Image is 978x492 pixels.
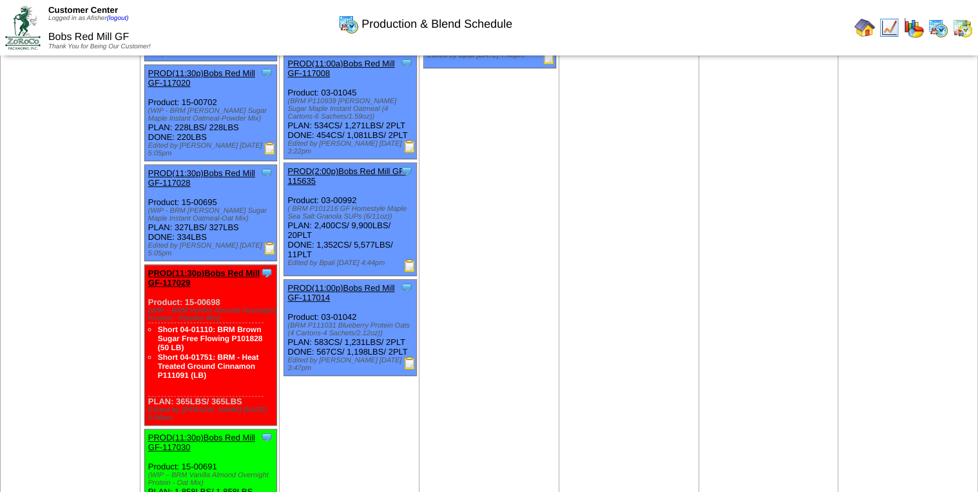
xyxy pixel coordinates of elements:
a: PROD(11:30p)Bobs Red Mill GF-117029 [148,268,260,288]
a: PROD(11:00a)Bobs Red Mill GF-117008 [287,59,394,78]
div: (BRM P110939 [PERSON_NAME] Sugar Maple Instant Oatmeal (4 Cartons-6 Sachets/1.59oz)) [287,97,416,121]
div: Product: 15-00702 PLAN: 228LBS / 228LBS DONE: 220LBS [144,65,276,161]
a: (logout) [107,15,129,22]
img: ZoRoCo_Logo(Green%26Foil)%20jpg.webp [5,6,41,49]
div: Edited by [PERSON_NAME] [DATE] 5:05pm [148,242,276,257]
img: line_graph.gif [879,17,899,38]
div: (WIP – BRM Vanilla Almond Overnight Protein - Oat Mix) [148,471,276,487]
div: Edited by [PERSON_NAME] [DATE] 5:05pm [148,142,276,157]
div: ( BRM P101216 GF Homestyle Maple Sea Salt Granola SUPs (6/11oz)) [287,205,416,221]
div: Product: 03-01045 PLAN: 534CS / 1,271LBS / 2PLT DONE: 454CS / 1,081LBS / 2PLT [284,55,416,159]
div: Product: 15-00698 PLAN: 365LBS / 365LBS [144,265,276,426]
img: Tooltip [260,166,273,179]
img: Production Report [264,142,276,155]
span: Production & Blend Schedule [361,17,512,31]
img: Tooltip [400,164,413,177]
span: Logged in as Afisher [48,15,129,22]
img: Production Report [403,357,416,369]
div: (WIP - BRM [PERSON_NAME] Sugar Maple Instant Oatmeal-Oat Mix) [148,207,276,222]
a: PROD(2:00p)Bobs Red Mill GF-115635 [287,166,407,186]
img: Tooltip [400,57,413,70]
a: PROD(11:30p)Bobs Red Mill GF-117020 [148,68,255,88]
img: Production Report [403,259,416,272]
img: Tooltip [260,66,273,79]
img: Tooltip [260,431,273,444]
img: calendarprod.gif [338,14,359,34]
div: (WIP – BRM Vanilla Almond Overnight Protein - Powder Mix) [148,307,276,322]
a: PROD(11:30p)Bobs Red Mill GF-117028 [148,168,255,188]
span: Customer Center [48,5,118,15]
div: (WIP - BRM [PERSON_NAME] Sugar Maple Instant Oatmeal-Powder Mix) [148,107,276,123]
div: Edited by [PERSON_NAME] [DATE] 3:22pm [287,140,416,155]
img: calendarinout.gif [952,17,973,38]
div: Product: 03-00992 PLAN: 2,400CS / 9,900LBS / 20PLT DONE: 1,352CS / 5,577LBS / 11PLT [284,163,416,276]
span: Bobs Red Mill GF [48,32,129,43]
img: home.gif [854,17,875,38]
a: PROD(11:00p)Bobs Red Mill GF-117014 [287,283,394,302]
div: Edited by [PERSON_NAME] [DATE] 3:47pm [287,357,416,372]
div: Product: 15-00695 PLAN: 327LBS / 327LBS DONE: 334LBS [144,165,276,261]
img: graph.gif [903,17,924,38]
span: Thank You for Being Our Customer! [48,43,151,50]
img: calendarprod.gif [928,17,948,38]
div: Edited by Bpali [DATE] 4:44pm [287,259,416,267]
a: Short 04-01751: BRM - Heat Treated Ground Cinnamon P111091 (LB) [158,353,259,380]
a: PROD(11:30p)Bobs Red Mill GF-117030 [148,433,255,452]
div: Edited by [PERSON_NAME] [DATE] 5:06pm [148,406,276,422]
img: Tooltip [400,281,413,294]
div: Product: 03-01042 PLAN: 583CS / 1,231LBS / 2PLT DONE: 567CS / 1,198LBS / 2PLT [284,280,416,376]
a: Short 04-01110: BRM Brown Sugar Free Flowing P101828 (50 LB) [158,325,263,352]
div: (BRM P111031 Blueberry Protein Oats (4 Cartons-4 Sachets/2.12oz)) [287,322,416,337]
img: Production Report [264,242,276,255]
img: Tooltip [260,266,273,279]
img: Production Report [403,140,416,153]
